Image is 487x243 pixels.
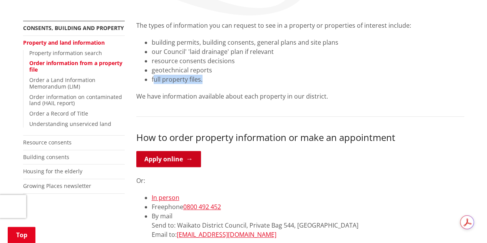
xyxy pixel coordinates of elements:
p: Or: [136,176,464,185]
a: Order information from a property file [29,59,122,73]
a: 0800 492 452 [183,203,221,211]
a: Building consents [23,153,69,161]
li: full property files. [152,75,464,84]
a: Property information search [29,49,102,57]
li: our Council' 'laid drainage' plan if relevant [152,47,464,56]
a: Consents, building and property [23,24,124,32]
a: In person [152,193,179,202]
a: Order a Land Information Memorandum (LIM) [29,76,95,90]
li: geotechnical reports [152,65,464,75]
p: The types of information you can request to see in a property or properties of interest include: [136,21,464,30]
li: By mail Send to: Waikato District Council, Private Bag 544, [GEOGRAPHIC_DATA] Email to: [152,211,464,239]
p: We have information available about each property in our district. [136,92,464,101]
a: Property and land information [23,39,105,46]
a: Housing for the elderly [23,168,82,175]
li: Freephone [152,202,464,211]
li: resource consents decisions [152,56,464,65]
a: Top [8,227,35,243]
a: Order a Record of Title [29,110,88,117]
a: Apply online [136,151,201,167]
a: Resource consents [23,139,72,146]
a: Order information on contaminated land (HAIL report) [29,93,122,107]
iframe: Messenger Launcher [452,211,479,238]
a: Growing Places newsletter [23,182,91,189]
a: Understanding unserviced land [29,120,111,127]
a: [EMAIL_ADDRESS][DOMAIN_NAME] [177,230,276,239]
h3: How to order property information or make an appointment [136,132,464,143]
li: building permits, building consents, general plans and site plans [152,38,464,47]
